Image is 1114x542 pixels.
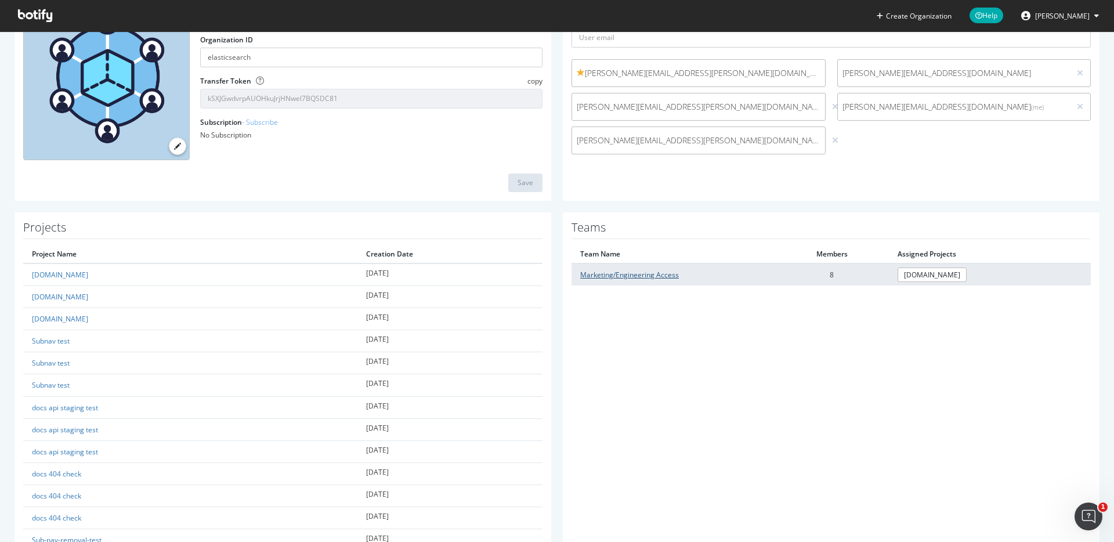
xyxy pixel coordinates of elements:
label: Organization ID [200,35,253,45]
a: docs 404 check [32,491,81,501]
td: [DATE] [357,507,542,529]
iframe: Intercom live chat [1075,503,1102,530]
h1: Projects [23,221,542,239]
div: No Subscription [200,130,542,140]
td: [DATE] [357,396,542,418]
td: [DATE] [357,263,542,286]
input: Organization ID [200,48,542,67]
input: User email [572,28,1091,48]
td: 8 [775,263,889,286]
a: docs api staging test [32,447,98,457]
a: [DOMAIN_NAME] [32,270,88,280]
h1: Teams [572,221,1091,239]
a: Subnav test [32,358,70,368]
td: [DATE] [357,462,542,485]
td: [DATE] [357,418,542,440]
td: [DATE] [357,352,542,374]
th: Creation Date [357,245,542,263]
a: Subnav test [32,380,70,390]
span: 1 [1098,503,1108,512]
button: [PERSON_NAME] [1012,6,1108,25]
div: Save [518,178,533,187]
span: [PERSON_NAME][EMAIL_ADDRESS][DOMAIN_NAME] [842,101,1066,113]
a: [DOMAIN_NAME] [32,292,88,302]
small: (me) [1031,103,1044,111]
label: Subscription [200,117,278,127]
button: Save [508,174,542,192]
th: Team Name [572,245,775,263]
a: docs api staging test [32,403,98,413]
span: [PERSON_NAME][EMAIL_ADDRESS][PERSON_NAME][DOMAIN_NAME] [577,67,820,79]
span: [PERSON_NAME][EMAIL_ADDRESS][PERSON_NAME][DOMAIN_NAME] [577,101,820,113]
span: [PERSON_NAME][EMAIL_ADDRESS][DOMAIN_NAME] [842,67,1066,79]
th: Project Name [23,245,357,263]
button: Create Organization [876,10,952,21]
td: [DATE] [357,440,542,462]
a: docs api staging test [32,425,98,435]
a: - Subscribe [242,117,278,127]
td: [DATE] [357,286,542,308]
td: [DATE] [357,485,542,507]
a: Marketing/Engineering Access [580,270,679,280]
span: copy [527,76,542,86]
th: Assigned Projects [889,245,1091,263]
td: [DATE] [357,374,542,396]
span: [PERSON_NAME][EMAIL_ADDRESS][PERSON_NAME][DOMAIN_NAME] [577,135,820,146]
a: docs 404 check [32,469,81,479]
td: [DATE] [357,308,542,330]
span: Celia García-Gutiérrez [1035,11,1090,21]
span: Help [970,8,1003,23]
label: Transfer Token [200,76,251,86]
a: docs 404 check [32,513,81,523]
a: [DOMAIN_NAME] [32,314,88,324]
a: [DOMAIN_NAME] [898,268,967,282]
a: Subnav test [32,336,70,346]
td: [DATE] [357,330,542,352]
th: Members [775,245,889,263]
